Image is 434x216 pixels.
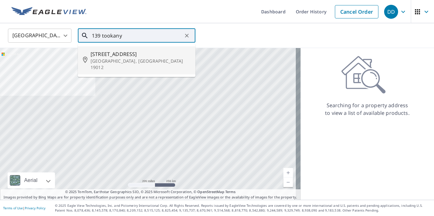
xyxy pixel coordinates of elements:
p: [GEOGRAPHIC_DATA], [GEOGRAPHIC_DATA] 19012 [91,58,190,71]
div: [GEOGRAPHIC_DATA] [8,27,71,45]
button: Clear [182,31,191,40]
span: © 2025 TomTom, Earthstar Geographics SIO, © 2025 Microsoft Corporation, © [65,189,236,195]
p: © 2025 Eagle View Technologies, Inc. and Pictometry International Corp. All Rights Reserved. Repo... [55,203,431,213]
p: Searching for a property address to view a list of available products. [325,101,410,117]
div: Aerial [22,172,39,188]
a: OpenStreetMap [197,189,224,194]
div: DD [384,5,398,19]
a: Terms [225,189,236,194]
a: Terms of Use [3,206,23,210]
input: Search by address or latitude-longitude [92,27,182,45]
img: EV Logo [11,7,86,17]
a: Cancel Order [335,5,378,18]
div: Aerial [8,172,55,188]
a: Privacy Policy [25,206,45,210]
a: Current Level 5, Zoom In [283,168,293,178]
p: | [3,206,45,210]
span: [STREET_ADDRESS] [91,50,190,58]
a: Current Level 5, Zoom Out [283,178,293,187]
